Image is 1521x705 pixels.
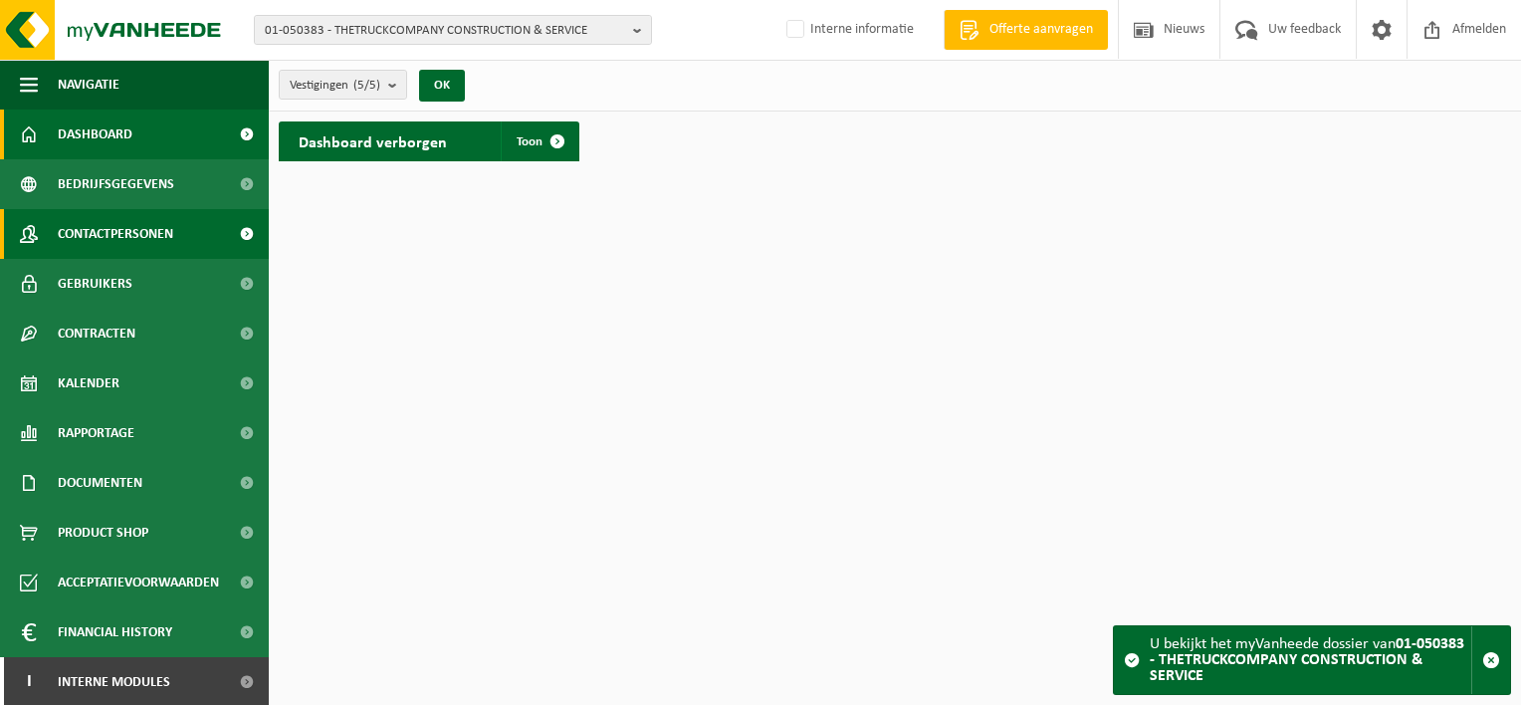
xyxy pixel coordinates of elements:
h2: Dashboard verborgen [279,121,467,160]
a: Toon [501,121,577,161]
button: Vestigingen(5/5) [279,70,407,100]
span: Gebruikers [58,259,132,309]
span: Vestigingen [290,71,380,101]
span: Rapportage [58,408,134,458]
strong: 01-050383 - THETRUCKCOMPANY CONSTRUCTION & SERVICE [1150,636,1464,684]
span: Toon [517,135,543,148]
span: Documenten [58,458,142,508]
a: Offerte aanvragen [944,10,1108,50]
span: Financial History [58,607,172,657]
span: Contactpersonen [58,209,173,259]
button: OK [419,70,465,102]
span: Dashboard [58,110,132,159]
span: Bedrijfsgegevens [58,159,174,209]
span: Kalender [58,358,119,408]
span: Contracten [58,309,135,358]
span: Product Shop [58,508,148,558]
label: Interne informatie [782,15,914,45]
span: Offerte aanvragen [984,20,1098,40]
count: (5/5) [353,79,380,92]
button: 01-050383 - THETRUCKCOMPANY CONSTRUCTION & SERVICE [254,15,652,45]
span: 01-050383 - THETRUCKCOMPANY CONSTRUCTION & SERVICE [265,16,625,46]
div: U bekijkt het myVanheede dossier van [1150,626,1471,694]
span: Navigatie [58,60,119,110]
span: Acceptatievoorwaarden [58,558,219,607]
